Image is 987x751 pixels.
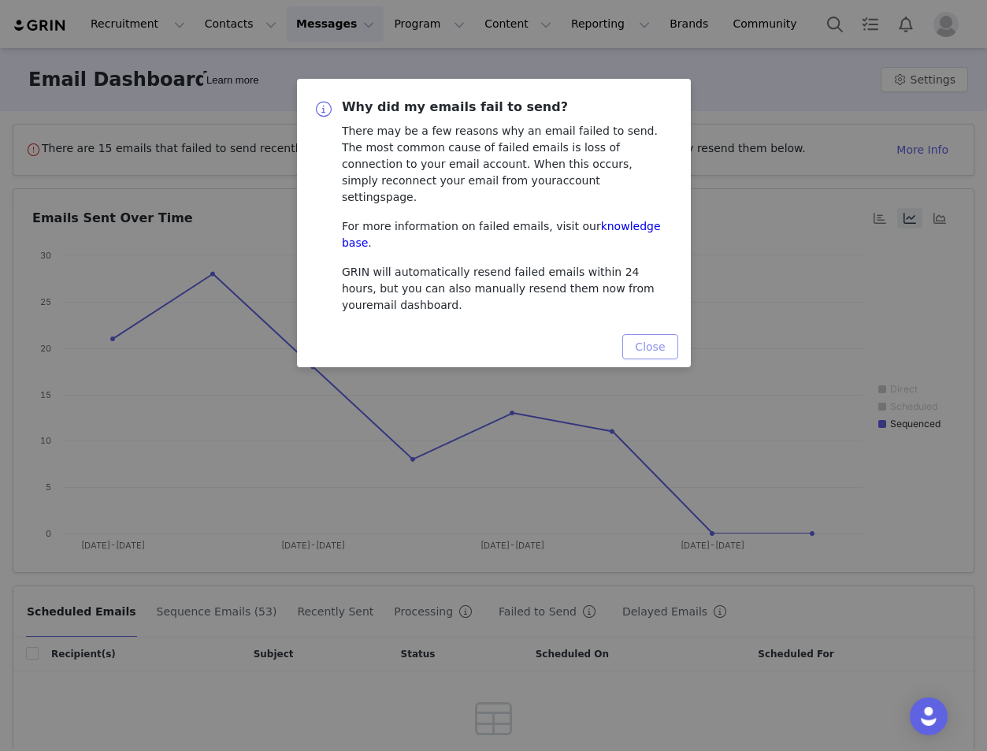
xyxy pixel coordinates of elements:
[342,174,600,203] a: account settings
[910,697,948,735] div: Open Intercom Messenger
[342,218,672,251] p: For more information on failed emails, visit our .
[342,98,568,117] p: Why did my emails fail to send?
[342,264,672,314] p: GRIN will automatically resend failed emails within 24 hours, but you can also manually resend th...
[622,334,677,359] button: Close
[342,123,672,206] p: There may be a few reasons why an email failed to send. The most common cause of failed emails is...
[366,299,458,311] a: email dashboard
